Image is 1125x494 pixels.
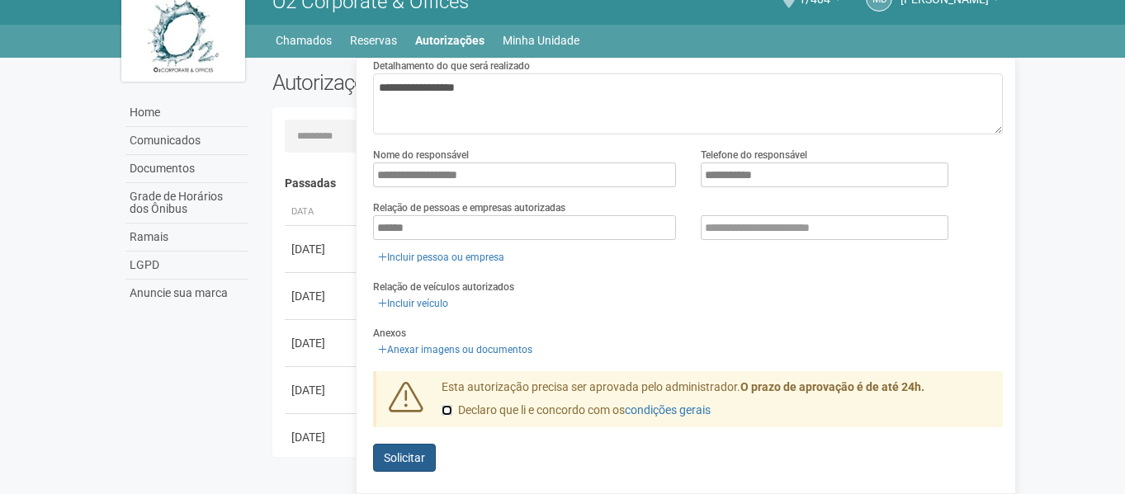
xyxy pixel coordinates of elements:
a: Comunicados [125,127,248,155]
label: Nome do responsável [373,148,469,162]
h4: Passadas [285,177,992,190]
div: [DATE] [291,429,352,445]
a: Incluir veículo [373,294,453,313]
a: Chamados [276,29,332,52]
div: [DATE] [291,288,352,304]
label: Declaro que li e concordo com os [442,402,711,419]
label: Anexos [373,326,406,341]
label: Relação de veículos autorizados [373,280,514,294]
div: Esta autorização precisa ser aprovada pelo administrador. [429,379,1004,427]
span: Solicitar [384,451,425,464]
a: Documentos [125,155,248,183]
a: Grade de Horários dos Ônibus [125,183,248,223]
a: Incluir pessoa ou empresa [373,248,509,266]
a: Reservas [350,29,397,52]
a: Minha Unidade [503,29,579,52]
input: Declaro que li e concordo com oscondições gerais [442,405,452,416]
label: Relação de pessoas e empresas autorizadas [373,200,565,215]
button: Solicitar [373,444,436,472]
div: [DATE] [291,241,352,257]
a: Anexar imagens ou documentos [373,341,537,359]
th: Data [285,199,359,226]
a: LGPD [125,252,248,280]
label: Detalhamento do que será realizado [373,59,530,73]
div: [DATE] [291,382,352,398]
label: Telefone do responsável [701,148,807,162]
div: [DATE] [291,335,352,351]
a: Home [125,99,248,127]
a: condições gerais [625,403,711,416]
strong: O prazo de aprovação é de até 24h. [740,380,924,393]
a: Anuncie sua marca [125,280,248,307]
a: Ramais [125,223,248,252]
a: Autorizações [415,29,485,52]
h2: Autorizações [272,70,626,95]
